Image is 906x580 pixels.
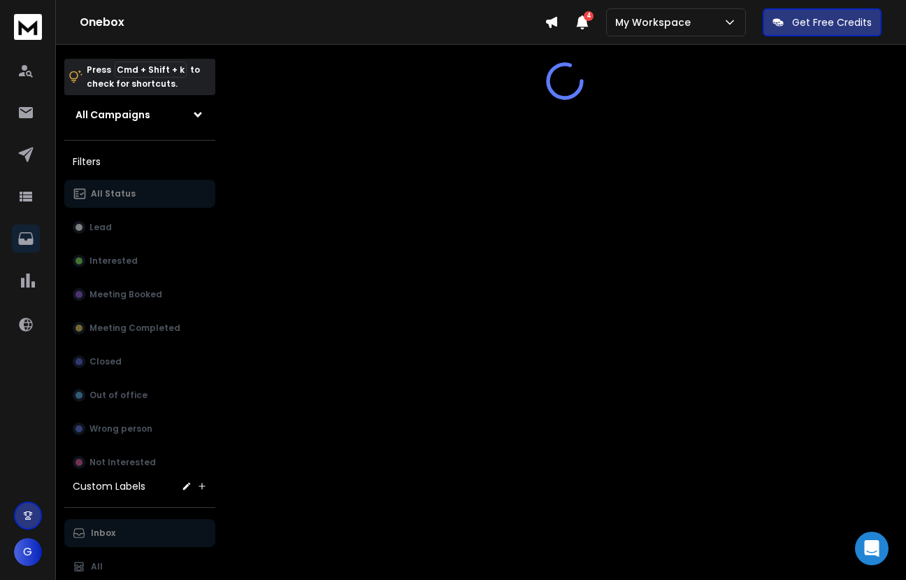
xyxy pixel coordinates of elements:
[584,11,594,21] span: 4
[14,538,42,566] button: G
[75,108,150,122] h1: All Campaigns
[73,479,145,493] h3: Custom Labels
[87,63,200,91] p: Press to check for shortcuts.
[115,62,187,78] span: Cmd + Shift + k
[14,14,42,40] img: logo
[855,532,889,565] div: Open Intercom Messenger
[64,101,215,129] button: All Campaigns
[763,8,882,36] button: Get Free Credits
[792,15,872,29] p: Get Free Credits
[80,14,545,31] h1: Onebox
[615,15,696,29] p: My Workspace
[64,152,215,171] h3: Filters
